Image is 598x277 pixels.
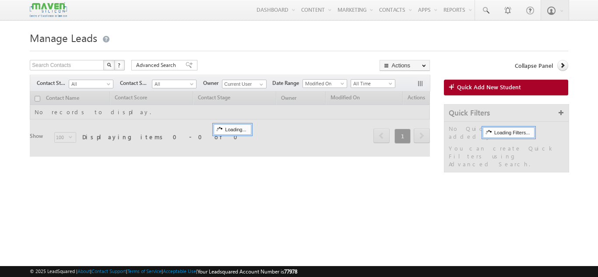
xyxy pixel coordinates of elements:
[107,63,111,67] img: Search
[284,268,297,275] span: 77978
[351,80,393,88] span: All Time
[120,79,152,87] span: Contact Source
[380,60,430,71] button: Actions
[197,268,297,275] span: Your Leadsquared Account Number is
[303,80,345,88] span: Modified On
[303,79,347,88] a: Modified On
[457,83,521,91] span: Quick Add New Student
[351,79,395,88] a: All Time
[222,80,267,88] input: Type to Search
[69,80,113,88] a: All
[152,80,197,88] a: All
[69,80,111,88] span: All
[136,61,179,69] span: Advanced Search
[114,60,125,70] button: ?
[272,79,303,87] span: Date Range
[515,62,553,70] span: Collapse Panel
[214,124,251,135] div: Loading...
[152,80,194,88] span: All
[91,268,126,274] a: Contact Support
[444,80,568,95] a: Quick Add New Student
[255,80,266,89] a: Show All Items
[483,127,535,138] div: Loading Filters...
[30,2,67,18] img: Custom Logo
[127,268,162,274] a: Terms of Service
[30,267,297,276] span: © 2025 LeadSquared | | | | |
[30,31,97,45] span: Manage Leads
[203,79,222,87] span: Owner
[37,79,69,87] span: Contact Stage
[77,268,90,274] a: About
[163,268,196,274] a: Acceptable Use
[118,61,122,69] span: ?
